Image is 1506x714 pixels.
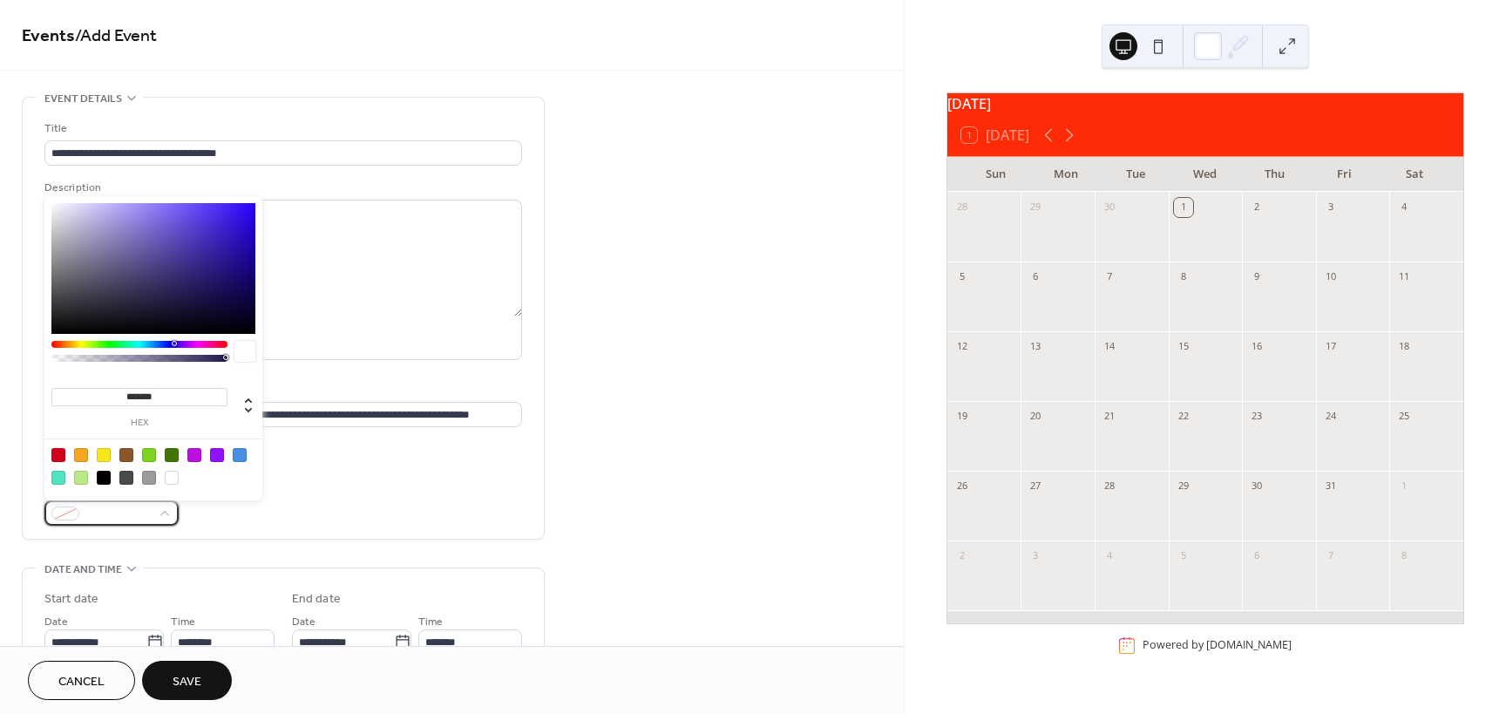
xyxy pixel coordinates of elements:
[44,590,98,609] div: Start date
[165,448,179,462] div: #417505
[22,19,75,53] a: Events
[142,661,232,700] button: Save
[1247,268,1266,287] div: 9
[44,381,519,399] div: Location
[28,661,135,700] button: Cancel
[187,448,201,462] div: #BD10E0
[1394,198,1414,217] div: 4
[1100,407,1119,426] div: 21
[418,613,443,631] span: Time
[953,407,972,426] div: 19
[1026,198,1045,217] div: 29
[233,448,247,462] div: #4A90E2
[1100,477,1119,496] div: 28
[1394,407,1414,426] div: 25
[1321,198,1340,217] div: 3
[165,471,179,485] div: #FFFFFF
[1026,547,1045,566] div: 3
[1240,157,1310,192] div: Thu
[1026,407,1045,426] div: 20
[1247,547,1266,566] div: 6
[97,448,111,462] div: #F8E71C
[1394,337,1414,357] div: 18
[1310,157,1380,192] div: Fri
[1026,337,1045,357] div: 13
[97,471,111,485] div: #000000
[1170,157,1240,192] div: Wed
[1247,477,1266,496] div: 30
[44,119,519,138] div: Title
[953,198,972,217] div: 28
[210,448,224,462] div: #9013FE
[58,673,105,691] span: Cancel
[1247,198,1266,217] div: 2
[1247,407,1266,426] div: 23
[1321,477,1340,496] div: 31
[173,673,201,691] span: Save
[1174,198,1193,217] div: 1
[44,613,68,631] span: Date
[1174,477,1193,496] div: 29
[51,448,65,462] div: #D0021B
[44,90,122,108] span: Event details
[1100,268,1119,287] div: 7
[1143,637,1292,652] div: Powered by
[1100,547,1119,566] div: 4
[1321,337,1340,357] div: 17
[1174,268,1193,287] div: 8
[1247,337,1266,357] div: 16
[171,613,195,631] span: Time
[1174,337,1193,357] div: 15
[1321,547,1340,566] div: 7
[44,561,122,579] span: Date and time
[953,547,972,566] div: 2
[1394,268,1414,287] div: 11
[953,337,972,357] div: 12
[1174,547,1193,566] div: 5
[1026,268,1045,287] div: 6
[1174,407,1193,426] div: 22
[953,477,972,496] div: 26
[142,471,156,485] div: #9B9B9B
[1321,407,1340,426] div: 24
[74,448,88,462] div: #F5A623
[119,448,133,462] div: #8B572A
[1380,157,1449,192] div: Sat
[1026,477,1045,496] div: 27
[1206,637,1292,652] a: [DOMAIN_NAME]
[1100,337,1119,357] div: 14
[1100,198,1119,217] div: 30
[1101,157,1170,192] div: Tue
[142,448,156,462] div: #7ED321
[74,471,88,485] div: #B8E986
[292,613,315,631] span: Date
[292,590,341,609] div: End date
[51,418,227,428] label: hex
[75,19,157,53] span: / Add Event
[961,157,1031,192] div: Sun
[51,471,65,485] div: #50E3C2
[44,179,519,197] div: Description
[1394,547,1414,566] div: 8
[119,471,133,485] div: #4A4A4A
[1321,268,1340,287] div: 10
[1031,157,1101,192] div: Mon
[947,93,1463,114] div: [DATE]
[1394,477,1414,496] div: 1
[953,268,972,287] div: 5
